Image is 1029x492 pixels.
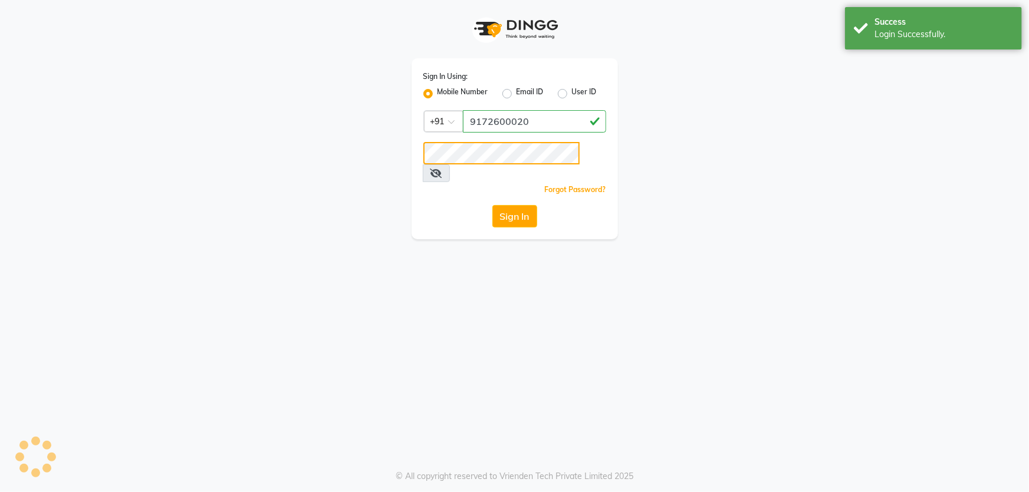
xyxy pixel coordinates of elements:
input: Username [463,110,606,133]
label: Email ID [517,87,544,101]
button: Sign In [492,205,537,227]
div: Login Successfully. [875,28,1013,41]
div: Success [875,16,1013,28]
label: User ID [572,87,597,101]
a: Forgot Password? [545,185,606,194]
label: Sign In Using: [423,71,468,82]
input: Username [423,142,580,164]
img: logo1.svg [468,12,562,47]
label: Mobile Number [438,87,488,101]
